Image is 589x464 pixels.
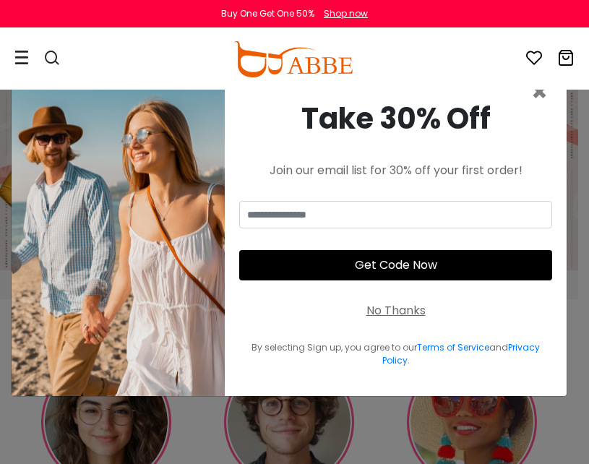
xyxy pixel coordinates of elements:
a: Terms of Service [417,341,489,353]
button: Close [531,80,548,106]
a: Shop now [317,7,368,20]
div: Join our email list for 30% off your first order! [239,162,552,179]
img: welcome [12,68,225,396]
div: Take 30% Off [239,97,552,140]
img: abbeglasses.com [233,41,352,77]
a: Privacy Policy [382,341,541,366]
button: Get Code Now [239,250,552,280]
div: By selecting Sign up, you agree to our and . [239,341,552,367]
div: No Thanks [366,302,426,319]
div: Shop now [324,7,368,20]
span: × [531,74,548,111]
div: Buy One Get One 50% [221,7,314,20]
